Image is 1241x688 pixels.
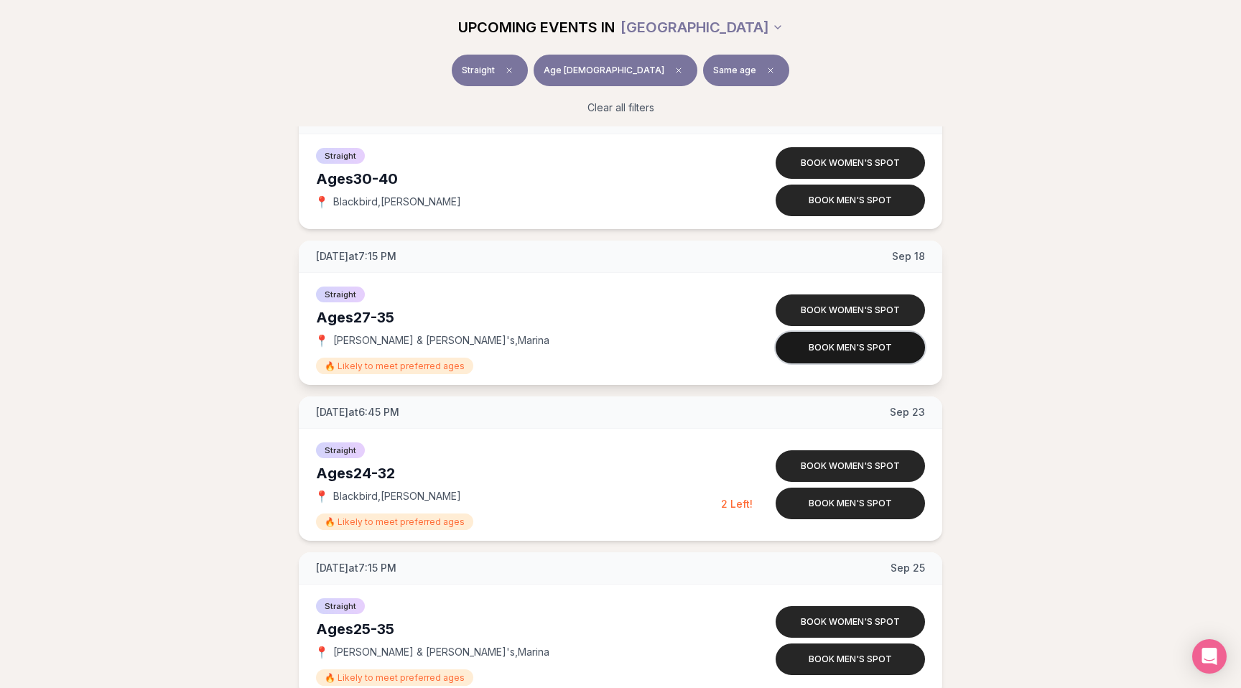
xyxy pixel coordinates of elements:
[316,646,327,658] span: 📍
[892,249,925,264] span: Sep 18
[316,491,327,502] span: 📍
[713,65,756,76] span: Same age
[776,450,925,482] button: Book women's spot
[316,619,721,639] div: Ages 25-35
[316,405,399,419] span: [DATE] at 6:45 PM
[776,147,925,179] button: Book women's spot
[316,598,365,614] span: Straight
[316,307,721,327] div: Ages 27-35
[776,332,925,363] button: Book men's spot
[703,55,789,86] button: Same ageClear preference
[462,65,495,76] span: Straight
[316,169,721,189] div: Ages 30-40
[316,335,327,346] span: 📍
[316,561,396,575] span: [DATE] at 7:15 PM
[333,645,549,659] span: [PERSON_NAME] & [PERSON_NAME]'s , Marina
[316,442,365,458] span: Straight
[458,17,615,37] span: UPCOMING EVENTS IN
[316,287,365,302] span: Straight
[333,489,461,503] span: Blackbird , [PERSON_NAME]
[544,65,664,76] span: Age [DEMOGRAPHIC_DATA]
[316,196,327,208] span: 📍
[776,643,925,675] button: Book men's spot
[762,62,779,79] span: Clear preference
[316,148,365,164] span: Straight
[776,294,925,326] button: Book women's spot
[776,185,925,216] button: Book men's spot
[776,488,925,519] button: Book men's spot
[501,62,518,79] span: Clear event type filter
[316,463,721,483] div: Ages 24-32
[333,195,461,209] span: Blackbird , [PERSON_NAME]
[316,513,473,530] span: 🔥 Likely to meet preferred ages
[579,92,663,124] button: Clear all filters
[333,333,549,348] span: [PERSON_NAME] & [PERSON_NAME]'s , Marina
[316,358,473,374] span: 🔥 Likely to meet preferred ages
[452,55,528,86] button: StraightClear event type filter
[620,11,784,43] button: [GEOGRAPHIC_DATA]
[534,55,697,86] button: Age [DEMOGRAPHIC_DATA]Clear age
[670,62,687,79] span: Clear age
[891,561,925,575] span: Sep 25
[776,606,925,638] button: Book women's spot
[1192,639,1227,674] div: Open Intercom Messenger
[316,669,473,686] span: 🔥 Likely to meet preferred ages
[721,498,753,510] span: 2 Left!
[890,405,925,419] span: Sep 23
[316,249,396,264] span: [DATE] at 7:15 PM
